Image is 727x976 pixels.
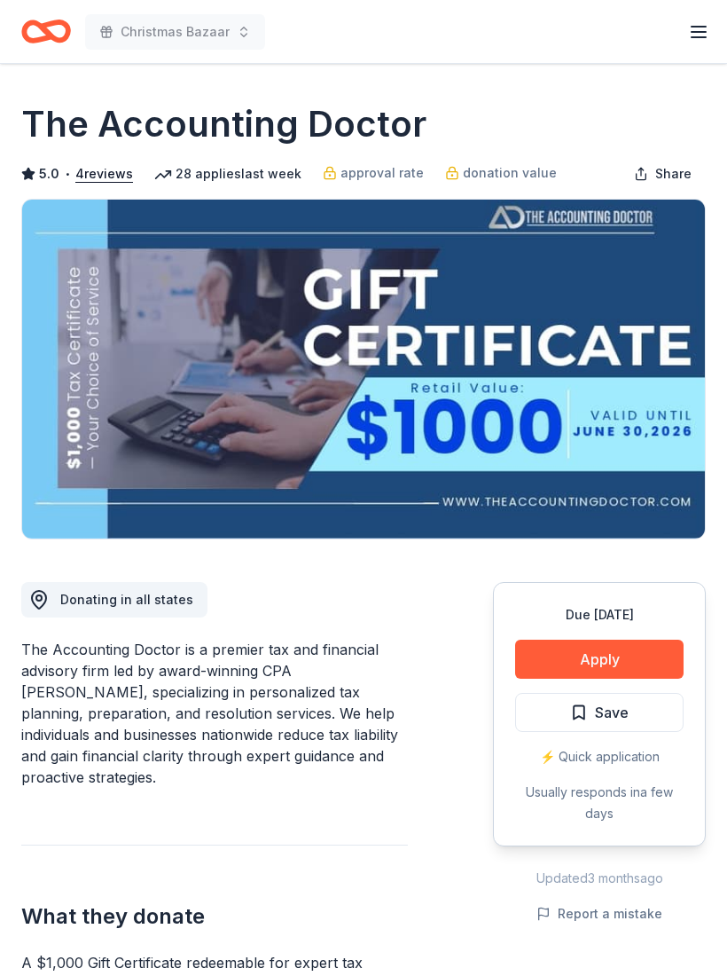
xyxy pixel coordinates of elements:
[60,592,193,607] span: Donating in all states
[515,604,684,626] div: Due [DATE]
[536,903,662,925] button: Report a mistake
[154,163,301,185] div: 28 applies last week
[515,640,684,679] button: Apply
[75,163,133,185] button: 4reviews
[65,167,71,181] span: •
[463,162,557,184] span: donation value
[85,14,265,50] button: Christmas Bazaar
[340,162,424,184] span: approval rate
[22,200,705,539] img: Image for The Accounting Doctor
[21,11,71,52] a: Home
[21,902,408,931] h2: What they donate
[39,163,59,185] span: 5.0
[21,99,426,149] h1: The Accounting Doctor
[323,162,424,184] a: approval rate
[515,782,684,824] div: Usually responds in a few days
[21,639,408,788] div: The Accounting Doctor is a premier tax and financial advisory firm led by award-winning CPA [PERS...
[515,746,684,767] div: ⚡️ Quick application
[493,868,706,889] div: Updated 3 months ago
[445,162,557,184] a: donation value
[121,21,230,43] span: Christmas Bazaar
[655,163,692,185] span: Share
[595,701,629,724] span: Save
[515,693,684,732] button: Save
[620,156,706,192] button: Share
